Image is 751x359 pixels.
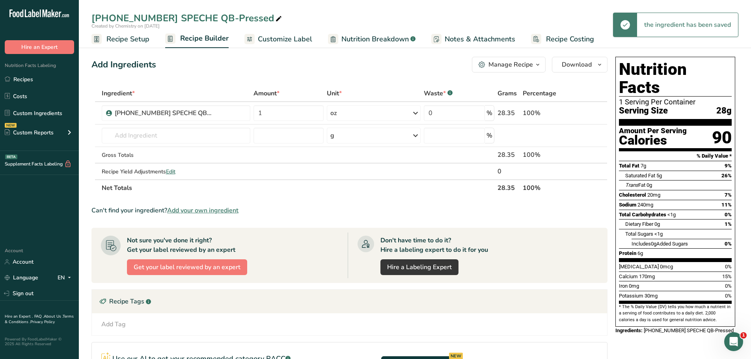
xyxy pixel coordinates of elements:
span: Fat [625,182,645,188]
div: Powered By FoodLabelMaker © 2025 All Rights Reserved [5,337,74,346]
div: 28.35 [498,150,520,160]
button: Download [552,57,608,73]
div: Waste [424,89,453,98]
button: Manage Recipe [472,57,546,73]
span: Add your own ingredient [167,206,239,215]
span: [MEDICAL_DATA] [619,264,659,270]
span: Customize Label [258,34,312,45]
span: 0% [725,212,732,218]
div: Don't have time to do it? Hire a labeling expert to do it for you [380,236,488,255]
input: Add Ingredient [102,128,250,143]
span: Unit [327,89,342,98]
div: EN [58,273,74,283]
span: Total Fat [619,163,639,169]
span: 7% [725,192,732,198]
div: Add Tag [101,320,126,329]
span: 0% [725,241,732,247]
div: Recipe Tags [92,290,607,313]
span: Includes Added Sugars [632,241,688,247]
span: 28g [716,106,732,116]
span: Cholesterol [619,192,646,198]
span: 30mg [645,293,658,299]
div: the ingredient has been saved [637,13,738,37]
a: Recipe Setup [91,30,149,48]
div: 1 Serving Per Container [619,98,732,106]
span: Recipe Builder [180,33,229,44]
span: Saturated Fat [625,173,655,179]
span: Dietary Fiber [625,221,653,227]
span: Edit [166,168,175,175]
span: Recipe Setup [106,34,149,45]
i: Trans [625,182,638,188]
span: Calcium [619,273,638,279]
th: 28.35 [496,179,522,196]
a: Recipe Costing [531,30,594,48]
div: Not sure you've done it right? Get your label reviewed by an expert [127,236,235,255]
span: Sodium [619,202,636,208]
span: 11% [721,202,732,208]
span: Nutrition Breakdown [341,34,409,45]
div: Can't find your ingredient? [91,206,608,215]
span: 0% [725,293,732,299]
a: Recipe Builder [165,30,229,48]
a: Hire a Labeling Expert [380,259,458,275]
div: Amount Per Serving [619,127,687,135]
span: 26% [721,173,732,179]
div: Gross Totals [102,151,250,159]
button: Hire an Expert [5,40,74,54]
span: Protein [619,250,636,256]
section: % Daily Value * [619,151,732,161]
div: Recipe Yield Adjustments [102,167,250,176]
span: 0mg [629,283,639,289]
a: Nutrition Breakdown [328,30,416,48]
span: 20mg [647,192,660,198]
span: 6g [637,250,643,256]
span: Amount [253,89,280,98]
div: BETA [5,154,17,159]
span: Ingredient [102,89,135,98]
span: Download [562,60,592,69]
div: [PHONE_NUMBER] SPECHE QB-Pressed [115,108,213,118]
span: Total Carbohydrates [619,212,666,218]
th: 100% [521,179,572,196]
a: Customize Label [244,30,312,48]
span: Created by Chemistry on [DATE] [91,23,160,29]
span: 240mg [637,202,653,208]
span: 0% [725,264,732,270]
button: Get your label reviewed by an expert [127,259,247,275]
div: g [330,131,334,140]
span: Ingredients: [615,327,643,333]
div: NEW [5,123,17,128]
span: 5g [656,173,662,179]
span: [PHONE_NUMBER] SPECHE QB-Pressed [644,327,734,333]
a: Privacy Policy [30,319,55,325]
a: Notes & Attachments [431,30,515,48]
div: 28.35 [498,108,520,118]
span: Get your label reviewed by an expert [134,262,240,272]
a: About Us . [44,314,63,319]
div: Add Ingredients [91,58,156,71]
section: * The % Daily Value (DV) tells you how much a nutrient in a serving of food contributes to a dail... [619,304,732,323]
div: [PHONE_NUMBER] SPECHE QB-Pressed [91,11,283,25]
span: 1% [725,221,732,227]
span: Grams [498,89,517,98]
span: Notes & Attachments [445,34,515,45]
h1: Nutrition Facts [619,60,732,97]
span: <1g [654,231,663,237]
a: Terms & Conditions . [5,314,74,325]
div: oz [330,108,337,118]
span: 0g [654,221,660,227]
a: Hire an Expert . [5,314,33,319]
a: Language [5,271,38,285]
span: Iron [619,283,628,289]
span: 9% [725,163,732,169]
span: 0% [725,283,732,289]
span: Recipe Costing [546,34,594,45]
div: 100% [523,108,570,118]
span: 15% [722,273,732,279]
span: Serving Size [619,106,668,116]
span: Total Sugars [625,231,653,237]
div: 100% [523,150,570,160]
span: <1g [667,212,676,218]
div: 90 [712,127,732,148]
